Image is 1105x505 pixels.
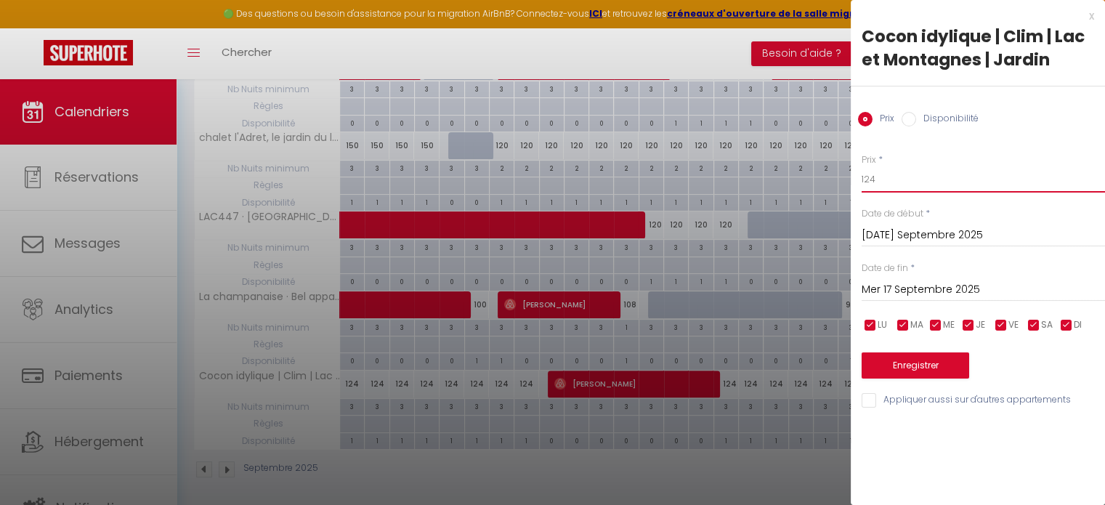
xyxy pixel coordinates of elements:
span: VE [1008,318,1019,332]
span: SA [1041,318,1053,332]
span: MA [910,318,923,332]
label: Prix [873,112,894,128]
span: JE [976,318,985,332]
div: x [851,7,1094,25]
span: DI [1074,318,1082,332]
span: LU [878,318,887,332]
label: Date de fin [862,262,908,275]
button: Ouvrir le widget de chat LiveChat [12,6,55,49]
label: Prix [862,153,876,167]
label: Disponibilité [916,112,979,128]
button: Enregistrer [862,352,969,379]
div: Cocon idylique | Clim | Lac et Montagnes | Jardin [862,25,1094,71]
span: ME [943,318,955,332]
label: Date de début [862,207,923,221]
